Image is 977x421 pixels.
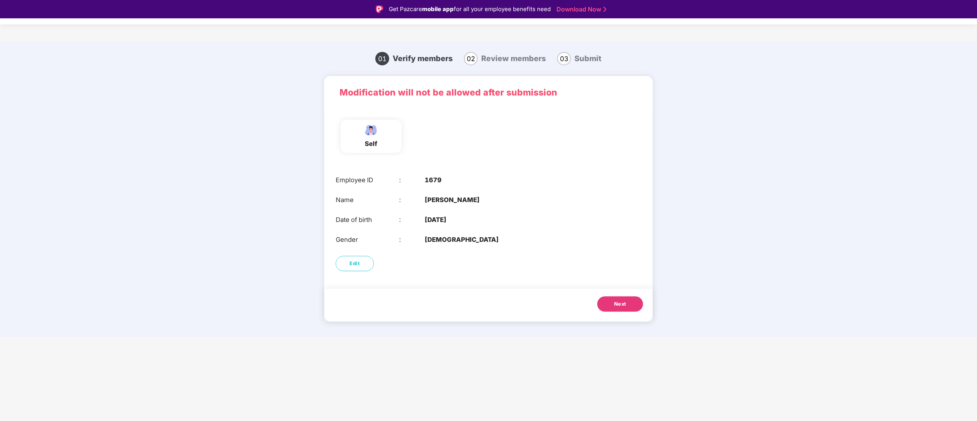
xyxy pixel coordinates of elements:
[336,175,400,185] div: Employee ID
[400,235,425,245] div: :
[336,256,374,271] button: Edit
[376,5,383,13] img: Logo
[340,86,637,99] p: Modification will not be allowed after submission
[362,123,381,137] img: svg+xml;base64,PHN2ZyBpZD0iRW1wbG95ZWVfbWFsZSIgeG1sbnM9Imh0dHA6Ly93d3cudzMub3JnLzIwMDAvc3ZnIiB3aW...
[597,296,643,312] button: Next
[557,52,571,65] span: 03
[425,175,442,185] b: 1679
[350,260,360,267] span: Edit
[603,5,607,13] img: Stroke
[375,52,389,65] span: 01
[481,54,546,63] span: Review members
[400,175,425,185] div: :
[389,5,551,14] div: Get Pazcare for all your employee benefits need
[336,235,400,245] div: Gender
[336,215,400,225] div: Date of birth
[425,195,480,205] b: [PERSON_NAME]
[574,54,602,63] span: Submit
[362,139,381,149] div: self
[400,215,425,225] div: :
[425,215,446,225] b: [DATE]
[464,52,478,65] span: 02
[556,5,604,13] a: Download Now
[400,195,425,205] div: :
[425,235,499,245] b: [DEMOGRAPHIC_DATA]
[614,300,626,308] span: Next
[336,195,400,205] div: Name
[393,54,453,63] span: Verify members
[422,5,454,13] strong: mobile app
